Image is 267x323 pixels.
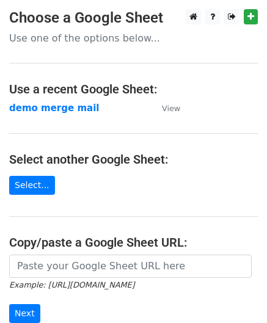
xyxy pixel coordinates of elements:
h3: Choose a Google Sheet [9,9,258,27]
p: Use one of the options below... [9,32,258,45]
small: Example: [URL][DOMAIN_NAME] [9,280,134,289]
a: View [150,103,180,114]
a: demo merge mail [9,103,99,114]
input: Paste your Google Sheet URL here [9,255,252,278]
a: Select... [9,176,55,195]
h4: Use a recent Google Sheet: [9,82,258,96]
small: View [162,104,180,113]
input: Next [9,304,40,323]
h4: Select another Google Sheet: [9,152,258,167]
h4: Copy/paste a Google Sheet URL: [9,235,258,250]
